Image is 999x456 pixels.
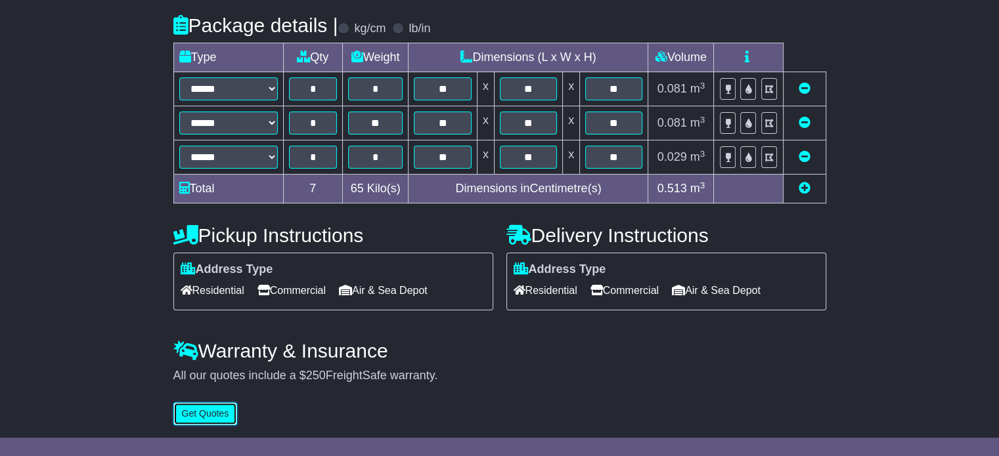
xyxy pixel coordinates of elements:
[173,369,826,383] div: All our quotes include a $ FreightSafe warranty.
[477,140,494,175] td: x
[409,175,648,203] td: Dimensions in Centimetre(s)
[690,82,705,95] span: m
[799,150,810,163] a: Remove this item
[173,340,826,362] h4: Warranty & Insurance
[257,280,326,301] span: Commercial
[657,150,687,163] span: 0.029
[173,402,238,425] button: Get Quotes
[477,72,494,106] td: x
[563,72,580,106] td: x
[700,81,705,91] sup: 3
[506,224,826,246] h4: Delivery Instructions
[354,22,386,36] label: kg/cm
[283,43,342,72] td: Qty
[690,182,705,195] span: m
[409,22,430,36] label: lb/in
[799,82,810,95] a: Remove this item
[700,180,705,190] sup: 3
[283,175,342,203] td: 7
[173,14,338,36] h4: Package details |
[306,369,326,382] span: 250
[648,43,714,72] td: Volume
[181,262,273,277] label: Address Type
[563,140,580,175] td: x
[173,175,283,203] td: Total
[514,262,606,277] label: Address Type
[700,149,705,159] sup: 3
[563,106,580,140] td: x
[690,150,705,163] span: m
[590,280,659,301] span: Commercial
[173,43,283,72] td: Type
[409,43,648,72] td: Dimensions (L x W x H)
[514,280,577,301] span: Residential
[342,43,409,72] td: Weight
[342,175,409,203] td: Kilo(s)
[657,116,687,129] span: 0.081
[657,182,687,195] span: 0.513
[173,224,493,246] h4: Pickup Instructions
[690,116,705,129] span: m
[799,116,810,129] a: Remove this item
[181,280,244,301] span: Residential
[477,106,494,140] td: x
[339,280,428,301] span: Air & Sea Depot
[351,182,364,195] span: 65
[657,82,687,95] span: 0.081
[799,182,810,195] a: Add new item
[672,280,761,301] span: Air & Sea Depot
[700,115,705,125] sup: 3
